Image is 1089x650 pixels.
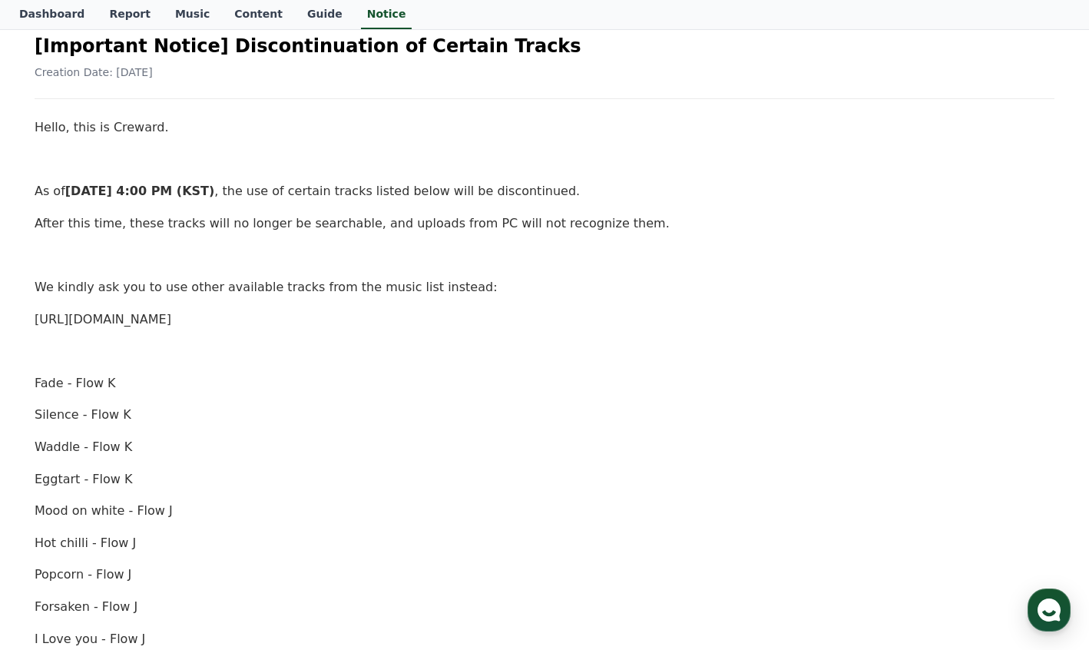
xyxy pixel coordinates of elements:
span: Creation Date: [DATE] [35,66,153,78]
a: Settings [198,487,295,526]
p: As of , the use of certain tracks listed below will be discontinued. [35,181,1054,201]
p: Hot chilli - Flow J [35,533,1054,553]
p: Silence - Flow K [35,405,1054,425]
p: Forsaken - Flow J [35,597,1054,617]
a: Home [5,487,101,526]
span: Settings [227,510,265,522]
p: I Love you - Flow J [35,629,1054,649]
p: Waddle - Flow K [35,437,1054,457]
a: Messages [101,487,198,526]
p: Hello, this is Creward. [35,118,1054,138]
p: Popcorn - Flow J [35,565,1054,585]
span: Messages [127,511,173,523]
p: Eggtart - Flow K [35,469,1054,489]
h2: [Important Notice] Discontinuation of Certain Tracks [35,34,1054,58]
a: [URL][DOMAIN_NAME] [35,312,171,327]
p: We kindly ask you to use other available tracks from the music list instead: [35,277,1054,297]
strong: [DATE] 4:00 PM (KST) [65,184,215,198]
span: Home [39,510,66,522]
p: After this time, these tracks will no longer be searchable, and uploads from PC will not recogniz... [35,214,1054,234]
p: Fade - Flow K [35,373,1054,393]
p: Mood on white - Flow J [35,501,1054,521]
